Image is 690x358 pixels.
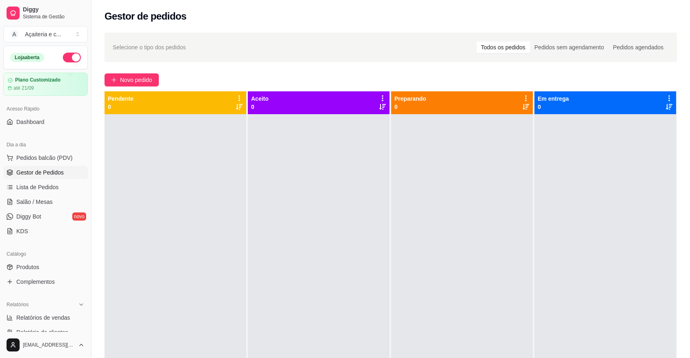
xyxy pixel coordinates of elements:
[3,248,88,261] div: Catálogo
[16,314,70,322] span: Relatórios de vendas
[10,53,44,62] div: Loja aberta
[3,335,88,355] button: [EMAIL_ADDRESS][DOMAIN_NAME]
[16,183,59,191] span: Lista de Pedidos
[16,154,73,162] span: Pedidos balcão (PDV)
[538,95,569,103] p: Em entrega
[3,151,88,164] button: Pedidos balcão (PDV)
[15,77,60,83] article: Plano Customizado
[105,10,187,23] h2: Gestor de pedidos
[113,43,186,52] span: Selecione o tipo dos pedidos
[16,118,45,126] span: Dashboard
[538,103,569,111] p: 0
[108,95,134,103] p: Pendente
[3,181,88,194] a: Lista de Pedidos
[3,115,88,128] a: Dashboard
[23,6,85,13] span: Diggy
[16,278,55,286] span: Complementos
[476,42,530,53] div: Todos os pedidos
[16,198,53,206] span: Salão / Mesas
[105,73,159,86] button: Novo pedido
[251,95,269,103] p: Aceito
[3,3,88,23] a: DiggySistema de Gestão
[10,30,18,38] span: A
[3,275,88,288] a: Complementos
[3,326,88,339] a: Relatório de clientes
[120,75,152,84] span: Novo pedido
[23,13,85,20] span: Sistema de Gestão
[3,261,88,274] a: Produtos
[3,73,88,96] a: Plano Customizadoaté 21/09
[394,103,426,111] p: 0
[25,30,61,38] div: Açaiteria e c ...
[394,95,426,103] p: Preparando
[3,138,88,151] div: Dia a dia
[3,166,88,179] a: Gestor de Pedidos
[608,42,668,53] div: Pedidos agendados
[108,103,134,111] p: 0
[16,168,64,177] span: Gestor de Pedidos
[16,227,28,235] span: KDS
[13,85,34,91] article: até 21/09
[3,225,88,238] a: KDS
[3,26,88,42] button: Select a team
[3,210,88,223] a: Diggy Botnovo
[7,301,29,308] span: Relatórios
[3,311,88,324] a: Relatórios de vendas
[16,212,41,221] span: Diggy Bot
[3,102,88,115] div: Acesso Rápido
[16,328,68,336] span: Relatório de clientes
[530,42,608,53] div: Pedidos sem agendamento
[16,263,39,271] span: Produtos
[3,195,88,208] a: Salão / Mesas
[251,103,269,111] p: 0
[23,342,75,348] span: [EMAIL_ADDRESS][DOMAIN_NAME]
[111,77,117,83] span: plus
[63,53,81,62] button: Alterar Status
